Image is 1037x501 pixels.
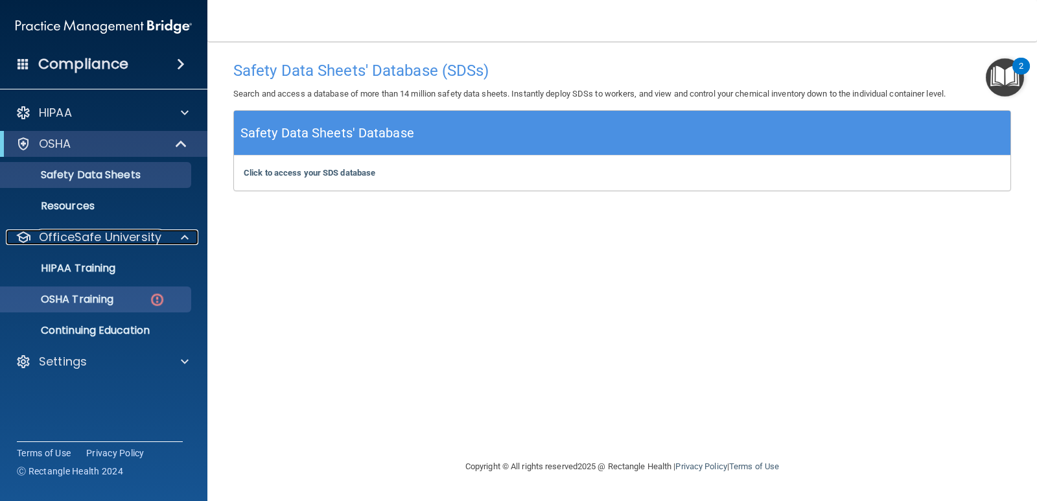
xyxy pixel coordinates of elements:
span: Ⓒ Rectangle Health 2024 [17,465,123,478]
a: OSHA [16,136,188,152]
p: OSHA Training [8,293,113,306]
h4: Compliance [38,55,128,73]
img: danger-circle.6113f641.png [149,292,165,308]
p: Safety Data Sheets [8,169,185,181]
div: 2 [1019,66,1023,83]
p: HIPAA Training [8,262,115,275]
h5: Safety Data Sheets' Database [240,122,414,145]
a: Settings [16,354,189,369]
button: Open Resource Center, 2 new notifications [986,58,1024,97]
p: OSHA [39,136,71,152]
p: Settings [39,354,87,369]
p: Resources [8,200,185,213]
p: OfficeSafe University [39,229,161,245]
div: Copyright © All rights reserved 2025 @ Rectangle Health | | [386,446,859,487]
img: PMB logo [16,14,192,40]
p: Search and access a database of more than 14 million safety data sheets. Instantly deploy SDSs to... [233,86,1011,102]
h4: Safety Data Sheets' Database (SDSs) [233,62,1011,79]
a: Click to access your SDS database [244,168,375,178]
a: Privacy Policy [86,447,145,460]
a: Terms of Use [17,447,71,460]
p: Continuing Education [8,324,185,337]
a: HIPAA [16,105,189,121]
p: HIPAA [39,105,72,121]
a: Terms of Use [729,461,779,471]
a: Privacy Policy [675,461,727,471]
a: OfficeSafe University [16,229,189,245]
